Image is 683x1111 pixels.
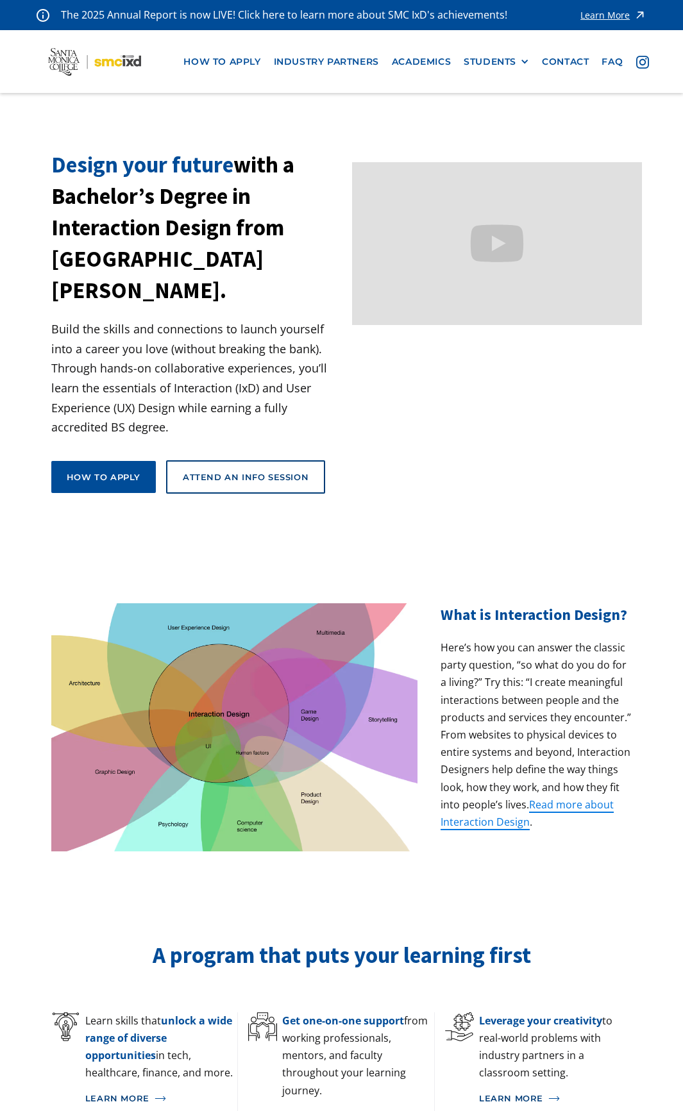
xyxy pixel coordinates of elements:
[479,1087,632,1110] a: Learn More
[67,471,140,483] div: How to apply
[595,50,629,74] a: faq
[352,162,643,325] iframe: Design your future with a Bachelor's Degree in Interaction Design from Santa Monica College
[441,603,632,626] h2: What is Interaction Design?
[183,471,308,483] div: Attend an Info Session
[85,1094,149,1104] div: Learn More
[177,50,267,74] a: how to apply
[479,1012,632,1082] p: to real-world problems with industry partners in a classroom setting.
[580,11,630,20] div: Learn More
[464,56,529,67] div: STUDENTS
[166,460,325,494] a: Attend an Info Session
[267,50,385,74] a: industry partners
[634,6,646,24] img: icon - arrow - alert
[282,1012,434,1099] p: from working professionals, mentors, and faculty throughout your learning journey.
[282,1014,404,1028] span: Get one-on-one support
[51,603,417,851] img: venn diagram showing how your career can be built from the IxD Bachelor's Degree and your interes...
[85,1087,237,1110] a: Learn More
[48,48,141,76] img: Santa Monica College - SMC IxD logo
[85,1012,237,1082] p: Learn skills that in tech, healthcare, finance, and more.
[441,798,614,830] a: Read more about Interaction Design
[479,1094,543,1104] div: Learn More
[441,639,632,831] p: Here’s how you can answer the classic party question, “so what do you do for a living?” Try this:...
[385,50,457,74] a: Academics
[51,149,342,306] h1: with a Bachelor’s Degree in Interaction Design from [GEOGRAPHIC_DATA][PERSON_NAME].
[37,8,49,22] img: icon - information - alert
[51,941,632,971] h2: A program that puts your learning first
[636,56,649,69] img: icon - instagram
[51,151,233,179] span: Design your future
[61,6,509,24] p: The 2025 Annual Report is now LIVE! Click here to learn more about SMC IxD's achievements!
[51,461,156,493] a: How to apply
[535,50,595,74] a: contact
[85,1014,232,1062] span: unlock a wide range of diverse opportunities
[580,6,646,24] a: Learn More
[51,319,342,437] p: Build the skills and connections to launch yourself into a career you love (without breaking the ...
[479,1014,602,1028] span: Leverage your creativity
[464,56,516,67] div: STUDENTS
